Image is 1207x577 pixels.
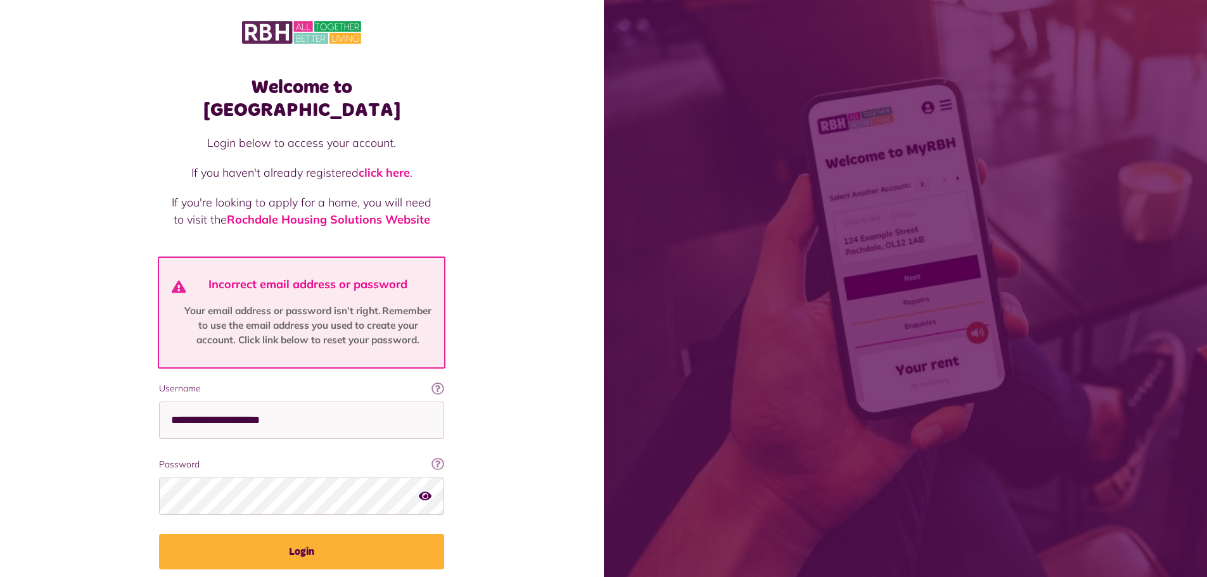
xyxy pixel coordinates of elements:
[227,212,430,227] a: Rochdale Housing Solutions Website
[179,304,437,348] p: Your email address or password isn’t right. Remember to use the email address you used to create ...
[159,76,444,122] h1: Welcome to [GEOGRAPHIC_DATA]
[159,382,444,395] label: Username
[159,458,444,471] label: Password
[179,277,437,291] h4: Incorrect email address or password
[172,194,431,228] p: If you're looking to apply for a home, you will need to visit the
[159,534,444,569] button: Login
[172,134,431,151] p: Login below to access your account.
[242,19,361,46] img: MyRBH
[359,165,410,180] a: click here
[172,164,431,181] p: If you haven't already registered .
